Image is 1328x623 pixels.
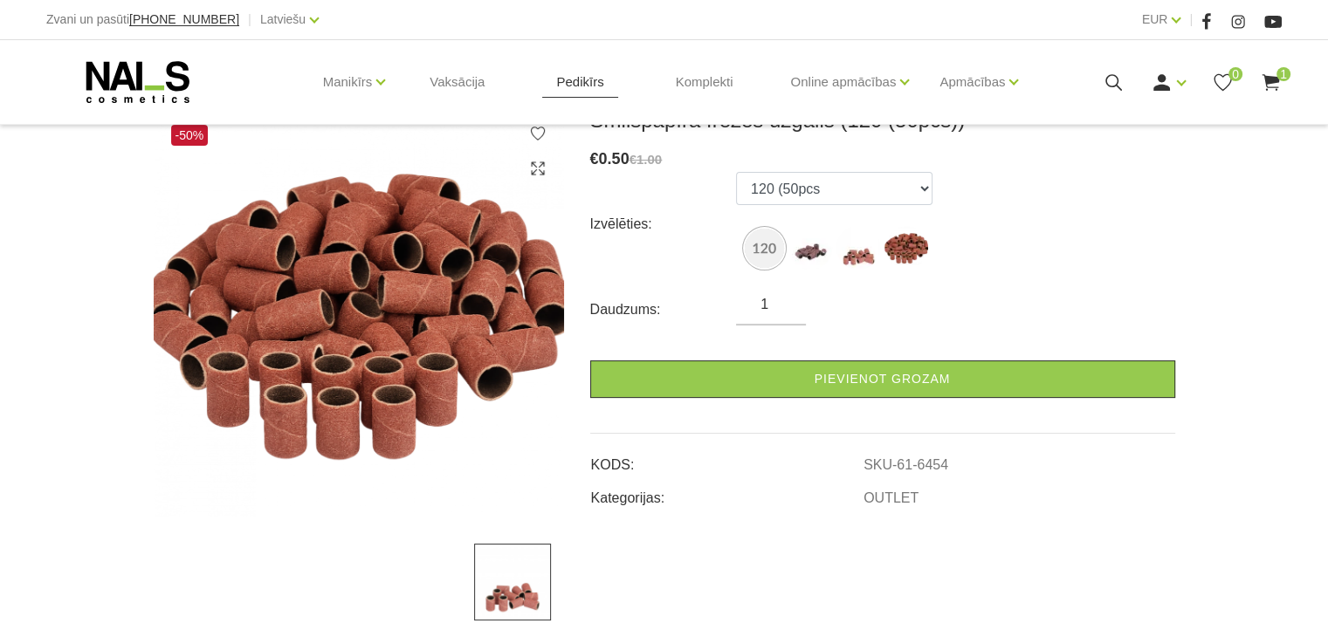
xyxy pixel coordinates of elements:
[599,150,630,168] span: 0.50
[46,9,239,31] div: Zvani un pasūti
[1276,67,1290,81] span: 1
[590,296,737,324] div: Daudzums:
[323,47,373,117] a: Manikīrs
[590,210,737,238] div: Izvēlēties:
[630,152,663,167] s: €1.00
[790,47,896,117] a: Online apmācības
[416,40,499,124] a: Vaksācija
[260,9,306,30] a: Latviešu
[590,442,864,476] td: KODS:
[788,226,832,270] label: Nav atlikumā
[154,107,564,517] img: Smilšpapīra frēzes uzgalis
[1228,67,1242,81] span: 0
[864,457,948,473] a: SKU-61-6454
[745,229,784,268] img: Smilšpapīra frēzes uzgalis (120)
[884,226,928,270] img: ...
[474,544,551,620] img: ...
[1189,9,1193,31] span: |
[248,9,251,31] span: |
[939,47,1005,117] a: Apmācības
[171,125,209,146] span: -50%
[1142,9,1168,30] a: EUR
[836,226,880,270] img: ...
[590,360,1175,398] a: Pievienot grozam
[864,490,919,506] a: OUTLET
[662,40,747,124] a: Komplekti
[590,150,599,168] span: €
[1212,72,1234,93] a: 0
[788,226,832,270] img: ...
[745,229,784,268] label: Nav atlikumā
[542,40,617,124] a: Pedikīrs
[129,13,239,26] a: [PHONE_NUMBER]
[590,476,864,509] td: Kategorijas:
[129,12,239,26] span: [PHONE_NUMBER]
[1260,72,1282,93] a: 1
